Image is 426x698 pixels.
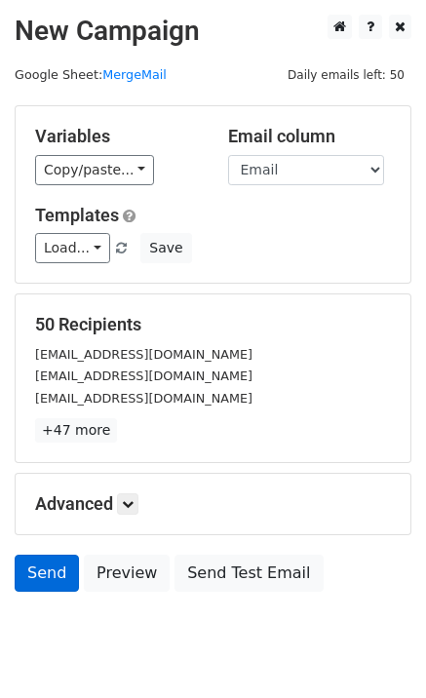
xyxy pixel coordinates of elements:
[35,155,154,185] a: Copy/paste...
[35,233,110,263] a: Load...
[35,391,252,406] small: [EMAIL_ADDRESS][DOMAIN_NAME]
[35,314,391,335] h5: 50 Recipients
[281,64,411,86] span: Daily emails left: 50
[174,555,323,592] a: Send Test Email
[84,555,170,592] a: Preview
[35,368,252,383] small: [EMAIL_ADDRESS][DOMAIN_NAME]
[15,67,167,82] small: Google Sheet:
[102,67,167,82] a: MergeMail
[35,347,252,362] small: [EMAIL_ADDRESS][DOMAIN_NAME]
[35,418,117,443] a: +47 more
[35,493,391,515] h5: Advanced
[281,67,411,82] a: Daily emails left: 50
[228,126,392,147] h5: Email column
[35,126,199,147] h5: Variables
[140,233,191,263] button: Save
[15,555,79,592] a: Send
[35,205,119,225] a: Templates
[15,15,411,48] h2: New Campaign
[329,604,426,698] iframe: Chat Widget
